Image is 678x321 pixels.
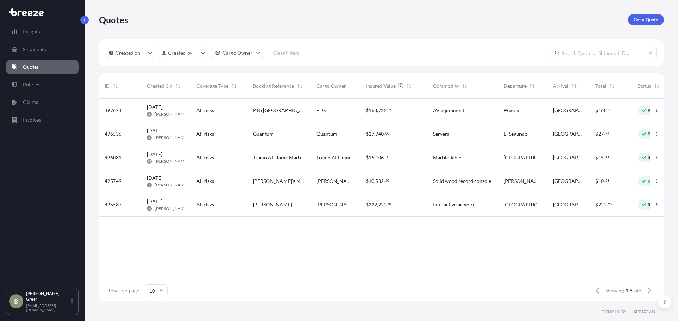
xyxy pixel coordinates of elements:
[26,291,70,302] p: [PERSON_NAME] Green
[105,82,110,89] span: ID
[115,49,141,56] p: Created on
[253,178,305,185] span: [PERSON_NAME]'s New Customer
[551,47,657,59] input: Search Quote or Shipment ID...
[196,107,214,114] span: All risks
[598,108,607,113] span: 168
[374,131,375,136] span: ,
[605,132,609,135] span: 94
[504,178,542,185] span: [PERSON_NAME]
[366,131,369,136] span: $
[369,202,377,207] span: 222
[253,107,305,114] span: PTG [GEOGRAPHIC_DATA]
[316,154,351,161] span: Tramo At Home
[147,127,162,134] span: [DATE]
[369,131,374,136] span: 27
[14,298,18,305] span: B
[99,14,128,25] p: Quotes
[648,202,660,208] p: Ready
[595,108,598,113] span: $
[6,25,79,39] a: Insights
[23,46,46,53] p: Shipments
[196,82,228,89] span: Coverage Type
[366,82,396,89] span: Insured Value
[504,201,542,208] span: [GEOGRAPHIC_DATA]
[634,16,658,23] p: Get a Quote
[253,201,292,208] span: [PERSON_NAME]
[384,179,385,182] span: .
[600,308,626,314] a: Privacy Policy
[388,109,392,111] span: 70
[155,206,188,211] span: [PERSON_NAME]
[374,155,375,160] span: ,
[595,155,598,160] span: $
[595,82,606,89] span: Total
[23,99,38,106] p: Claims
[147,104,162,111] span: [DATE]
[628,14,664,25] a: Get a Quote
[105,107,121,114] span: 497674
[385,179,389,182] span: 50
[638,82,651,89] span: Status
[6,60,79,74] a: Quotes
[553,82,569,89] span: Arrival
[111,82,120,90] button: Sort
[504,130,528,137] span: El Segundo
[595,202,598,207] span: $
[168,49,193,56] p: Created by
[267,47,306,58] button: Clear Filters
[196,178,214,185] span: All risks
[222,49,253,56] p: Cargo Owner
[196,154,214,161] span: All risks
[570,82,578,90] button: Sort
[608,203,612,205] span: 22
[147,174,162,181] span: [DATE]
[369,108,377,113] span: 168
[273,49,299,56] p: Clear Filters
[598,131,604,136] span: 27
[148,158,151,165] span: BG
[253,82,294,89] span: Booking Reference
[148,111,151,118] span: BG
[159,47,208,59] button: createdBy Filter options
[598,202,607,207] span: 222
[316,130,337,137] span: Quantum
[6,42,79,56] a: Shipments
[23,81,40,88] p: Policies
[405,82,413,90] button: Sort
[6,113,79,127] a: Invoices
[553,107,584,114] span: [GEOGRAPHIC_DATA]
[107,287,139,294] span: Rows per page
[106,47,155,59] button: createdOn Filter options
[369,155,374,160] span: 15
[634,287,642,294] span: of 5
[148,181,151,189] span: BG
[23,63,39,70] p: Quotes
[366,108,369,113] span: $
[598,179,604,184] span: 10
[460,82,469,90] button: Sort
[553,201,584,208] span: [GEOGRAPHIC_DATA]
[155,159,188,164] span: [PERSON_NAME]
[378,108,387,113] span: 722
[608,109,612,111] span: 72
[595,131,598,136] span: $
[147,198,162,205] span: [DATE]
[504,154,542,161] span: [GEOGRAPHIC_DATA]
[196,201,214,208] span: All risks
[388,203,392,205] span: 00
[316,82,346,89] span: Cargo Owner
[26,303,70,312] p: [EMAIL_ADDRESS][DOMAIN_NAME]
[23,28,40,35] p: Insights
[316,178,355,185] span: [PERSON_NAME] Woodworks
[608,82,616,90] button: Sort
[632,308,655,314] a: Terms of Use
[504,107,519,114] span: Wixom
[147,82,172,89] span: Created On
[366,202,369,207] span: $
[296,82,304,90] button: Sort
